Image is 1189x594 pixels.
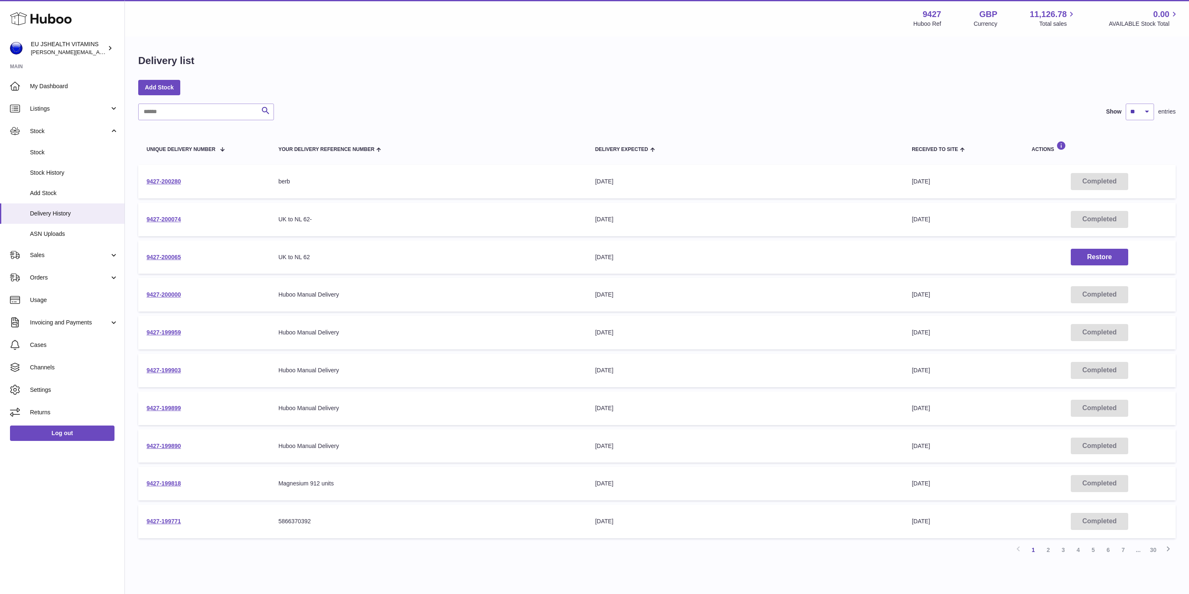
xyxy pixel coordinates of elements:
div: 5866370392 [279,517,579,525]
div: EU JSHEALTH VITAMINS [31,40,106,56]
span: Delivery History [30,210,118,218]
span: Stock History [30,169,118,177]
a: 9427-200065 [147,254,181,260]
div: [DATE] [595,442,895,450]
div: [DATE] [595,329,895,337]
a: 6 [1101,542,1116,557]
div: Huboo Manual Delivery [279,329,579,337]
a: 9427-200074 [147,216,181,223]
a: 0.00 AVAILABLE Stock Total [1109,9,1179,28]
span: Listings [30,105,109,113]
strong: 9427 [923,9,941,20]
span: Stock [30,148,118,156]
div: Huboo Ref [913,20,941,28]
span: ASN Uploads [30,230,118,238]
a: 2 [1041,542,1056,557]
span: 0.00 [1153,9,1169,20]
span: AVAILABLE Stock Total [1109,20,1179,28]
span: [DATE] [912,367,930,374]
div: Magnesium 912 units [279,480,579,488]
span: Add Stock [30,189,118,197]
span: [DATE] [912,291,930,298]
span: Received to Site [912,147,958,152]
strong: GBP [979,9,997,20]
span: Cases [30,341,118,349]
div: [DATE] [595,404,895,412]
a: 9427-199903 [147,367,181,374]
a: 3 [1056,542,1071,557]
a: 9427-199890 [147,443,181,449]
span: Usage [30,296,118,304]
label: Show [1106,108,1122,116]
button: Restore [1071,249,1128,266]
div: [DATE] [595,215,895,223]
a: 9427-199899 [147,405,181,411]
a: Add Stock [138,80,180,95]
div: Huboo Manual Delivery [279,366,579,374]
span: Settings [30,386,118,394]
span: Orders [30,274,109,282]
span: Sales [30,251,109,259]
span: 11,126.78 [1030,9,1067,20]
div: [DATE] [595,253,895,261]
div: [DATE] [595,366,895,374]
span: [DATE] [912,329,930,336]
span: Returns [30,408,118,416]
a: 30 [1146,542,1161,557]
div: UK to NL 62- [279,215,579,223]
a: 9427-199959 [147,329,181,336]
a: 9427-199818 [147,480,181,487]
div: [DATE] [595,517,895,525]
div: Huboo Manual Delivery [279,404,579,412]
div: Huboo Manual Delivery [279,442,579,450]
span: Invoicing and Payments [30,319,109,327]
a: 5 [1086,542,1101,557]
div: Actions [1032,141,1167,152]
span: [DATE] [912,480,930,487]
span: [DATE] [912,405,930,411]
span: [DATE] [912,443,930,449]
span: Channels [30,364,118,371]
div: UK to NL 62 [279,253,579,261]
a: 7 [1116,542,1131,557]
div: [DATE] [595,178,895,186]
span: Your Delivery Reference Number [279,147,375,152]
span: [DATE] [912,518,930,525]
a: Log out [10,426,114,441]
span: Total sales [1039,20,1076,28]
div: [DATE] [595,480,895,488]
span: Delivery Expected [595,147,648,152]
span: entries [1158,108,1176,116]
a: 1 [1026,542,1041,557]
div: Currency [974,20,997,28]
span: My Dashboard [30,82,118,90]
span: [DATE] [912,178,930,185]
a: 4 [1071,542,1086,557]
div: Huboo Manual Delivery [279,291,579,299]
div: [DATE] [595,291,895,299]
span: [DATE] [912,216,930,223]
span: ... [1131,542,1146,557]
span: Stock [30,127,109,135]
h1: Delivery list [138,54,194,67]
a: 11,126.78 Total sales [1030,9,1076,28]
span: [PERSON_NAME][EMAIL_ADDRESS][DOMAIN_NAME] [31,49,167,55]
a: 9427-199771 [147,518,181,525]
div: berb [279,178,579,186]
img: laura@jessicasepel.com [10,42,22,54]
span: Unique Delivery Number [147,147,215,152]
a: 9427-200280 [147,178,181,185]
a: 9427-200000 [147,291,181,298]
